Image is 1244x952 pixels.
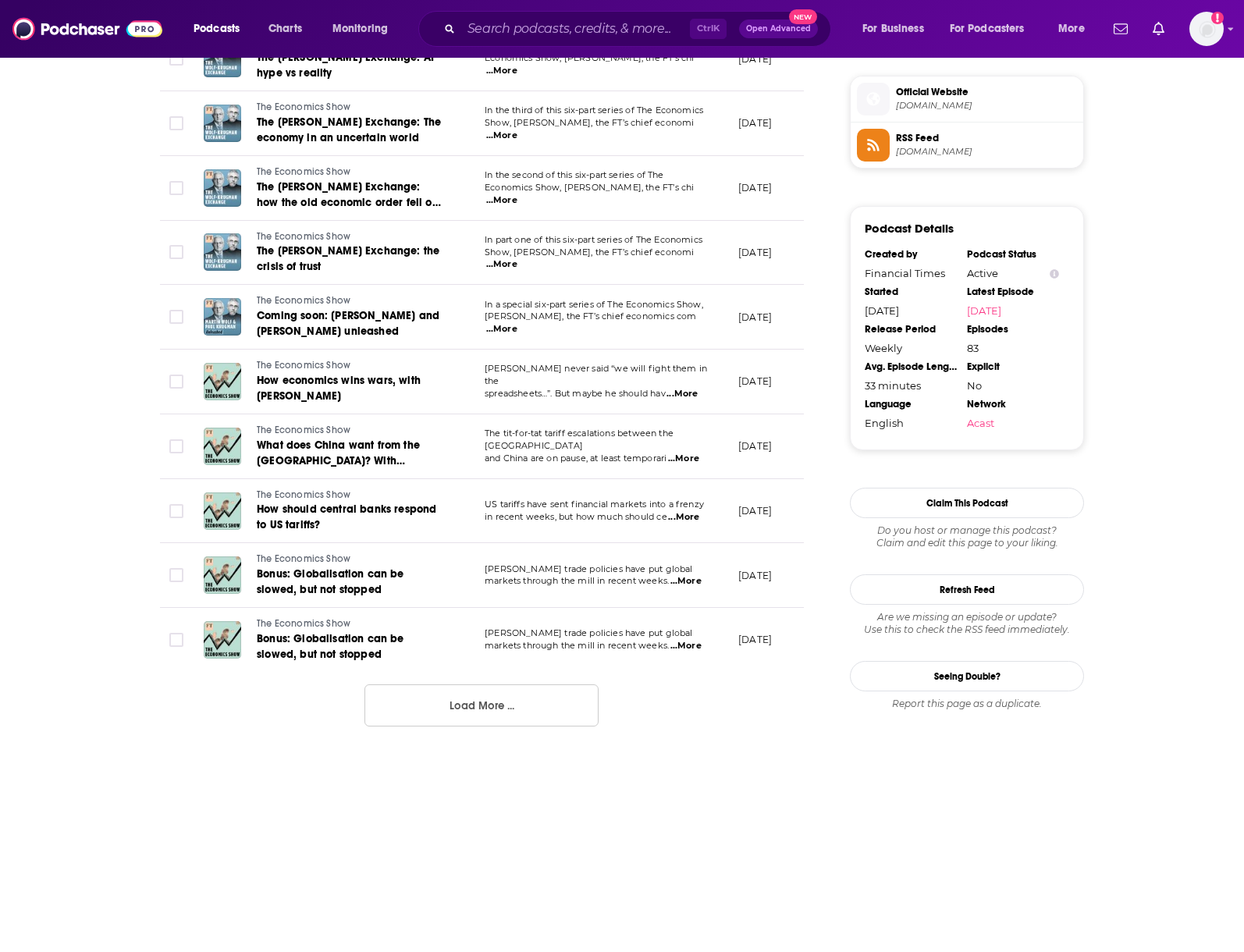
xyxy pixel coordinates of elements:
button: open menu [183,16,260,41]
a: Show notifications dropdown [1107,16,1134,42]
p: [DATE] [738,633,772,646]
span: Do you host or manage this podcast? [850,524,1084,537]
a: The Economics Show [257,359,444,373]
img: Podchaser - Follow, Share and Rate Podcasts [12,14,162,44]
span: Bonus: Globalisation can be slowed, but not stopped [257,567,404,596]
span: The [PERSON_NAME] Exchange: The economy in an uncertain world [257,115,441,144]
div: Claim and edit this page to your liking. [850,524,1084,549]
span: Economics Show, [PERSON_NAME], the FT’s chi [485,182,694,193]
span: For Business [862,18,924,40]
button: open menu [322,16,408,41]
div: Network [967,398,1059,410]
span: shows.acast.com [896,100,1077,112]
a: [DATE] [967,304,1059,317]
span: ...More [486,194,517,207]
span: The Economics Show [257,101,350,112]
span: and China are on pause, at least temporari [485,453,666,464]
span: Toggle select row [169,181,183,195]
span: ...More [486,65,517,77]
a: Bonus: Globalisation can be slowed, but not stopped [257,567,444,598]
span: ...More [486,130,517,142]
span: ...More [486,258,517,271]
a: The [PERSON_NAME] Exchange: the crisis of trust [257,243,444,275]
a: Bonus: Globalisation can be slowed, but not stopped [257,631,444,662]
span: For Podcasters [950,18,1025,40]
span: Ctrl K [690,19,727,39]
span: Toggle select row [169,52,183,66]
span: The Economics Show [257,489,350,500]
button: Refresh Feed [850,574,1084,605]
span: Coming soon: [PERSON_NAME] and [PERSON_NAME] unleashed [257,309,439,338]
span: ...More [666,388,698,400]
a: RSS Feed[DOMAIN_NAME] [857,129,1077,162]
div: Episodes [967,323,1059,336]
a: Acast [967,417,1059,429]
div: Created by [865,248,957,261]
span: The Economics Show [257,618,350,629]
span: Toggle select row [169,245,183,259]
div: No [967,379,1059,392]
div: Podcast Status [967,248,1059,261]
span: markets through the mill in recent weeks. [485,640,669,651]
div: Weekly [865,342,957,354]
span: Toggle select row [169,116,183,130]
button: Show profile menu [1189,12,1224,46]
button: open menu [1047,16,1104,41]
span: What does China want from the [GEOGRAPHIC_DATA]? With [PERSON_NAME] [257,439,420,483]
p: [DATE] [738,439,772,453]
span: Open Advanced [746,25,811,33]
span: Toggle select row [169,633,183,647]
span: The Economics Show [257,295,350,306]
p: [DATE] [738,181,772,194]
span: feeds.acast.com [896,146,1077,158]
button: open menu [851,16,944,41]
span: In the third of this six-part series of The Economics [485,105,703,115]
span: In a special six-part series of The Economics Show, [485,299,703,310]
p: [DATE] [738,311,772,324]
div: Search podcasts, credits, & more... [433,11,846,47]
a: The Economics Show [257,294,444,308]
div: Financial Times [865,267,957,279]
span: Monitoring [332,18,388,40]
div: Active [967,267,1059,279]
input: Search podcasts, credits, & more... [461,16,690,41]
div: Avg. Episode Length [865,361,957,373]
span: [PERSON_NAME] trade policies have put global [485,563,693,574]
a: How economics wins wars, with [PERSON_NAME] [257,373,444,404]
a: The Economics Show [257,101,444,115]
span: Charts [268,18,302,40]
p: [DATE] [738,246,772,259]
a: The [PERSON_NAME] Exchange: AI hype vs reality [257,50,444,81]
span: In part one of this six-part series of The Economics [485,234,702,245]
svg: Add a profile image [1211,12,1224,24]
span: Logged in as clareliening [1189,12,1224,46]
div: [DATE] [865,304,957,317]
span: Toggle select row [169,439,183,453]
a: The Economics Show [257,165,444,179]
a: The [PERSON_NAME] Exchange: The economy in an uncertain world [257,115,444,146]
span: in recent weeks, but how much should ce [485,511,667,522]
span: The Economics Show [257,360,350,371]
button: open menu [940,16,1047,41]
span: Official Website [896,85,1077,99]
span: The Economics Show [257,166,350,177]
div: Latest Episode [967,286,1059,298]
span: The tit-for-tat tariff escalations between the [GEOGRAPHIC_DATA] [485,428,674,451]
div: Started [865,286,957,298]
span: Show, [PERSON_NAME], the FT’s chief economi [485,247,694,258]
a: The Economics Show [257,552,444,567]
span: How economics wins wars, with [PERSON_NAME] [257,374,421,403]
a: Seeing Double? [850,661,1084,691]
span: ...More [668,453,699,465]
div: Are we missing an episode or update? Use this to check the RSS feed immediately. [850,611,1084,636]
span: Toggle select row [169,375,183,389]
span: Show, [PERSON_NAME], the FT’s chief economi [485,117,694,128]
span: Toggle select row [169,568,183,582]
p: [DATE] [738,375,772,388]
span: The [PERSON_NAME] Exchange: the crisis of trust [257,244,439,273]
img: User Profile [1189,12,1224,46]
span: ...More [670,640,702,652]
span: [PERSON_NAME] never said “we will fight them in the [485,363,707,386]
div: Release Period [865,323,957,336]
